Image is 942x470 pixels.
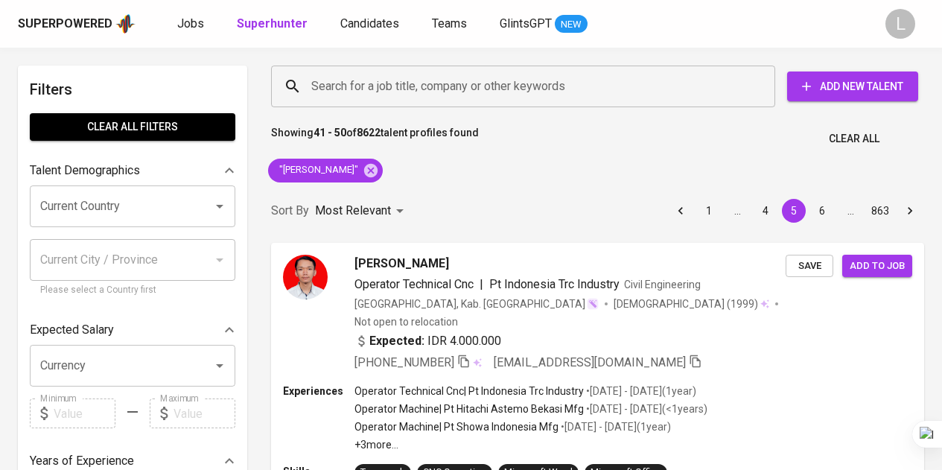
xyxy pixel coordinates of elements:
div: Expected Salary [30,315,235,345]
p: • [DATE] - [DATE] ( <1 years ) [584,401,707,416]
button: Go to previous page [669,199,693,223]
p: Not open to relocation [354,314,458,329]
span: Save [793,258,826,275]
b: 8622 [357,127,381,139]
a: Teams [432,15,470,34]
div: (1999) [614,296,769,311]
span: [EMAIL_ADDRESS][DOMAIN_NAME] [494,355,686,369]
button: Go to page 4 [754,199,777,223]
p: Operator Machine | Pt Hitachi Astemo Bekasi Mfg [354,401,584,416]
img: magic_wand.svg [587,298,599,310]
span: Teams [432,16,467,31]
nav: pagination navigation [666,199,924,223]
b: Superhunter [237,16,308,31]
span: Candidates [340,16,399,31]
a: Superhunter [237,15,311,34]
span: [PHONE_NUMBER] [354,355,454,369]
button: Add New Talent [787,72,918,101]
span: GlintsGPT [500,16,552,31]
span: Operator Technical Cnc [354,277,474,291]
button: Save [786,255,833,278]
p: +3 more ... [354,437,707,452]
button: Open [209,355,230,376]
div: Most Relevant [315,197,409,225]
p: Talent Demographics [30,162,140,180]
button: Go to page 1 [697,199,721,223]
button: Go to page 863 [867,199,894,223]
input: Value [54,398,115,428]
img: app logo [115,13,136,35]
button: Clear All filters [30,113,235,141]
span: NEW [555,17,588,32]
span: [PERSON_NAME] [354,255,449,273]
button: page 5 [782,199,806,223]
p: Experiences [283,384,354,398]
span: Jobs [177,16,204,31]
a: Superpoweredapp logo [18,13,136,35]
span: Clear All filters [42,118,223,136]
span: | [480,276,483,293]
p: Expected Salary [30,321,114,339]
div: Talent Demographics [30,156,235,185]
p: Sort By [271,202,309,220]
img: 8a979c44a909b818cb437ddd50307ef6.jpg [283,255,328,299]
div: L [885,9,915,39]
p: Most Relevant [315,202,391,220]
p: Please select a Country first [40,283,225,298]
div: IDR 4.000.000 [354,332,501,350]
span: Clear All [829,130,879,148]
h6: Filters [30,77,235,101]
button: Add to job [842,255,912,278]
span: "[PERSON_NAME]" [268,163,367,177]
b: Expected: [369,332,424,350]
p: • [DATE] - [DATE] ( 1 year ) [584,384,696,398]
div: Superpowered [18,16,112,33]
span: [DEMOGRAPHIC_DATA] [614,296,727,311]
input: Value [174,398,235,428]
div: … [725,203,749,218]
div: … [838,203,862,218]
span: Pt Indonesia Trc Industry [489,277,620,291]
div: [GEOGRAPHIC_DATA], Kab. [GEOGRAPHIC_DATA] [354,296,599,311]
a: Jobs [177,15,207,34]
p: Showing of talent profiles found [271,125,479,153]
button: Clear All [823,125,885,153]
span: Civil Engineering [624,279,701,290]
p: Operator Technical Cnc | Pt Indonesia Trc Industry [354,384,584,398]
b: 41 - 50 [314,127,346,139]
a: Candidates [340,15,402,34]
p: Operator Machine | Pt Showa Indonesia Mfg [354,419,558,434]
p: Years of Experience [30,452,134,470]
button: Go to page 6 [810,199,834,223]
button: Go to next page [898,199,922,223]
div: "[PERSON_NAME]" [268,159,383,182]
span: Add to job [850,258,905,275]
a: GlintsGPT NEW [500,15,588,34]
p: • [DATE] - [DATE] ( 1 year ) [558,419,671,434]
span: Add New Talent [799,77,906,96]
button: Open [209,196,230,217]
